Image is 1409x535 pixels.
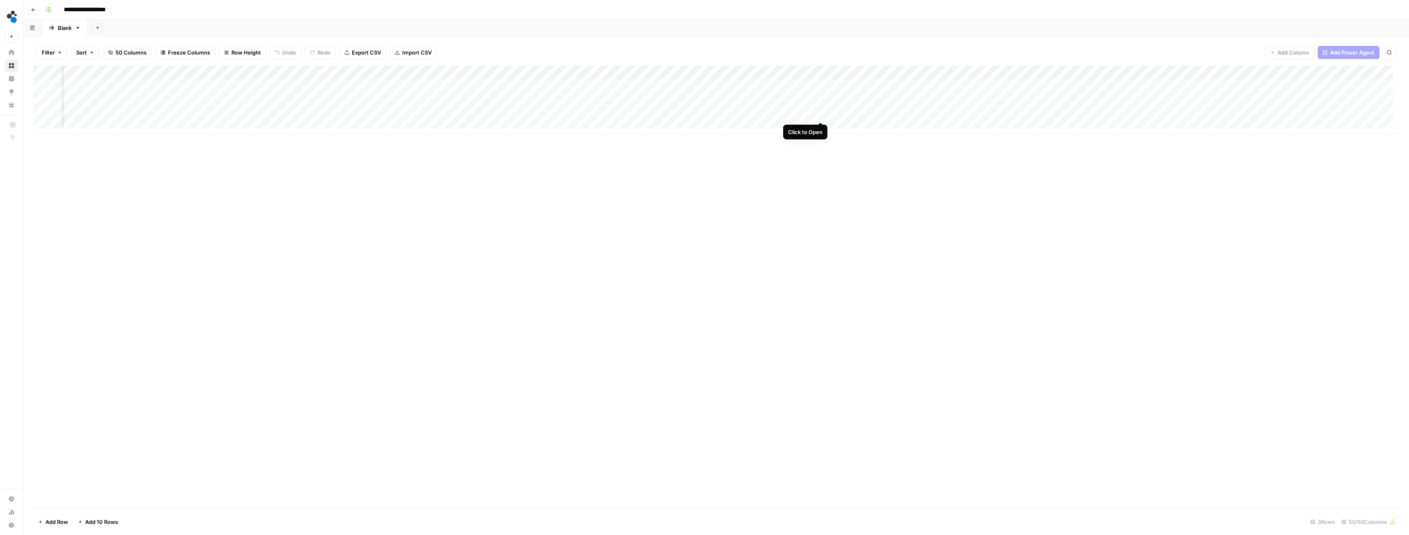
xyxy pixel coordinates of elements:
button: Export CSV [339,46,386,59]
button: Sort [71,46,100,59]
a: Blank [42,20,88,36]
div: 50/50 Columns [1338,515,1399,528]
span: Export CSV [352,48,381,57]
button: Filter [36,46,68,59]
div: Blank [58,24,72,32]
span: Import CSV [402,48,432,57]
span: Add Column [1278,48,1309,57]
button: Row Height [219,46,266,59]
span: Redo [317,48,331,57]
a: Usage [5,505,18,519]
button: Freeze Columns [155,46,215,59]
button: Add 10 Rows [73,515,123,528]
button: Import CSV [390,46,437,59]
span: Row Height [231,48,261,57]
button: Help + Support [5,519,18,532]
span: Add 10 Rows [85,518,118,526]
button: Add Power Agent [1318,46,1380,59]
img: spot.ai Logo [5,9,20,24]
button: Undo [270,46,301,59]
a: Opportunities [5,85,18,98]
span: 50 Columns [116,48,147,57]
span: Undo [282,48,296,57]
a: Your Data [5,98,18,112]
span: Add Power Agent [1330,48,1375,57]
button: Redo [305,46,336,59]
a: Home [5,46,18,59]
span: Filter [42,48,55,57]
a: Insights [5,72,18,85]
button: Workspace: spot.ai [5,7,18,27]
button: Add Row [33,515,73,528]
span: Sort [76,48,87,57]
span: Add Row [45,518,68,526]
div: 3 Rows [1307,515,1338,528]
a: Browse [5,59,18,72]
div: Click to Open [788,128,822,136]
button: Add Column [1265,46,1314,59]
button: 50 Columns [103,46,152,59]
a: Settings [5,492,18,505]
span: Freeze Columns [168,48,210,57]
